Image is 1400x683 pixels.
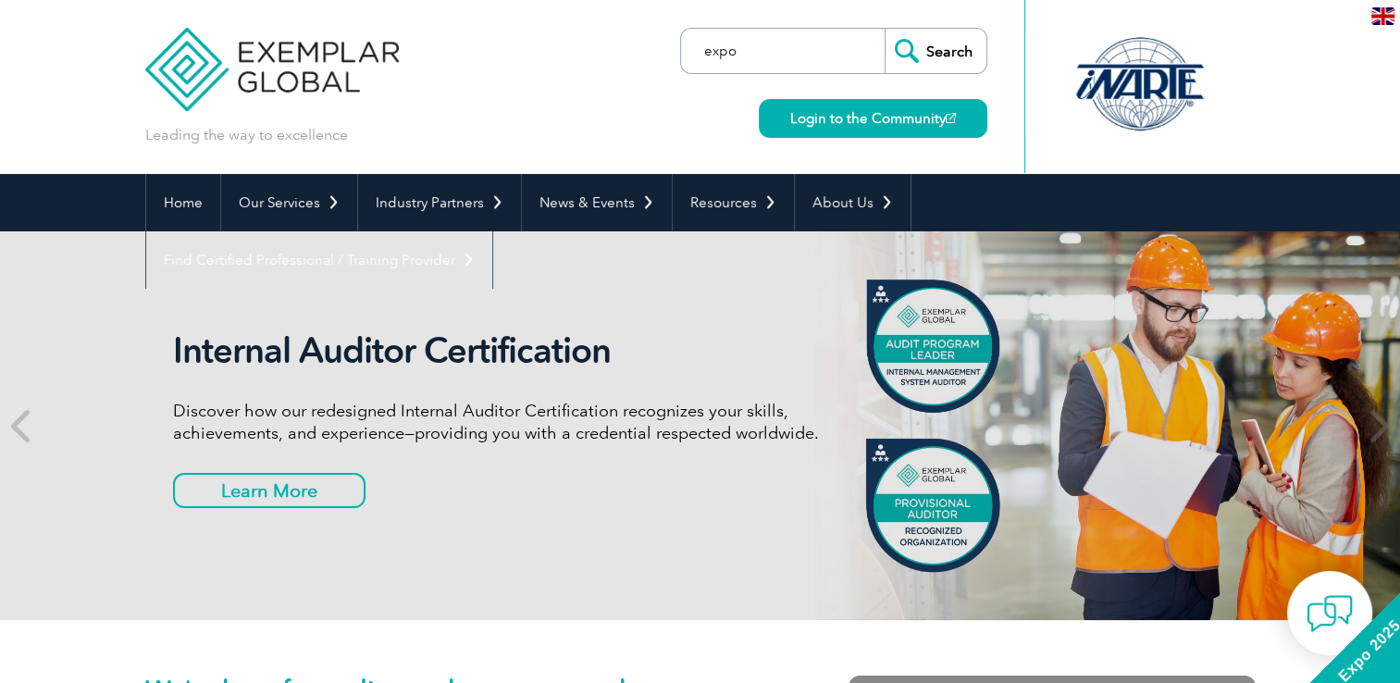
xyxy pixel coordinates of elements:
[146,174,220,231] a: Home
[946,113,956,123] img: open_square.png
[173,473,365,508] a: Learn More
[885,29,986,73] input: Search
[221,174,357,231] a: Our Services
[759,99,987,138] a: Login to the Community
[1307,590,1353,637] img: contact-chat.png
[145,125,348,145] p: Leading the way to excellence
[1371,7,1394,25] img: en
[173,400,867,444] p: Discover how our redesigned Internal Auditor Certification recognizes your skills, achievements, ...
[146,231,492,289] a: Find Certified Professional / Training Provider
[795,174,911,231] a: About Us
[358,174,521,231] a: Industry Partners
[522,174,672,231] a: News & Events
[673,174,794,231] a: Resources
[173,329,867,372] h2: Internal Auditor Certification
